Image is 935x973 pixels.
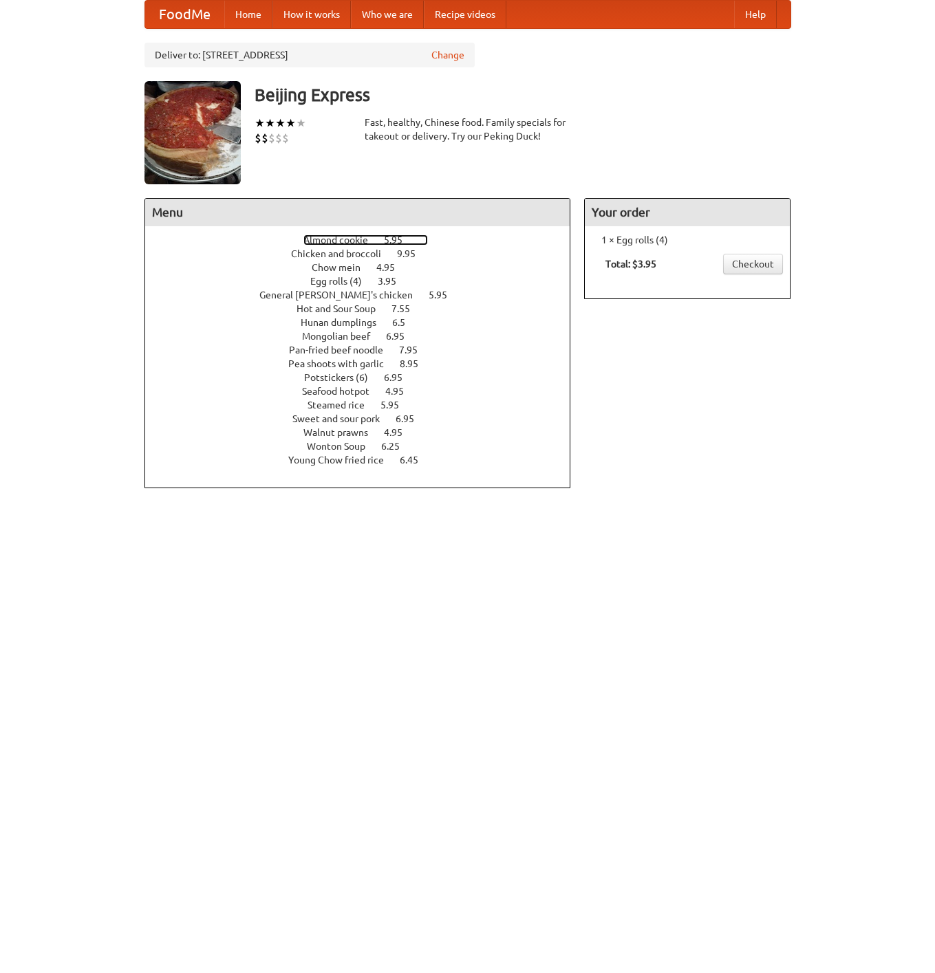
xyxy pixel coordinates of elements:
li: ★ [286,116,296,131]
li: ★ [265,116,275,131]
span: 6.95 [386,331,418,342]
a: Egg rolls (4) 3.95 [310,276,422,287]
li: $ [261,131,268,146]
span: Chicken and broccoli [291,248,395,259]
li: 1 × Egg rolls (4) [592,233,783,247]
span: 5.95 [380,400,413,411]
img: angular.jpg [144,81,241,184]
span: 6.45 [400,455,432,466]
span: Almond cookie [303,234,382,245]
a: FoodMe [145,1,224,28]
span: 5.95 [384,234,416,245]
a: Hunan dumplings 6.5 [301,317,431,328]
h3: Beijing Express [255,81,791,109]
h4: Menu [145,199,570,226]
a: Hot and Sour Soup 7.55 [297,303,436,314]
a: Seafood hotpot 4.95 [302,386,429,397]
a: Pan-fried beef noodle 7.95 [289,345,443,356]
div: Deliver to: [STREET_ADDRESS] [144,43,475,67]
span: 6.5 [392,317,419,328]
li: ★ [275,116,286,131]
a: Checkout [723,254,783,274]
span: Steamed rice [308,400,378,411]
a: Help [734,1,777,28]
a: Chicken and broccoli 9.95 [291,248,441,259]
span: Sweet and sour pork [292,413,394,424]
h4: Your order [585,199,790,226]
span: Potstickers (6) [304,372,382,383]
a: Recipe videos [424,1,506,28]
span: 4.95 [384,427,416,438]
li: ★ [255,116,265,131]
span: Hunan dumplings [301,317,390,328]
span: 9.95 [397,248,429,259]
a: Young Chow fried rice 6.45 [288,455,444,466]
span: 8.95 [400,358,432,369]
span: Pea shoots with garlic [288,358,398,369]
span: Egg rolls (4) [310,276,376,287]
li: $ [275,131,282,146]
b: Total: $3.95 [605,259,656,270]
a: Sweet and sour pork 6.95 [292,413,440,424]
span: Young Chow fried rice [288,455,398,466]
span: 6.95 [384,372,416,383]
span: Walnut prawns [303,427,382,438]
a: How it works [272,1,351,28]
a: General [PERSON_NAME]'s chicken 5.95 [259,289,473,300]
a: Chow mein 4.95 [312,262,420,273]
li: $ [268,131,275,146]
span: 5.95 [429,289,461,300]
a: Home [224,1,272,28]
span: 6.95 [396,413,428,424]
span: 7.95 [399,345,431,356]
a: Walnut prawns 4.95 [303,427,428,438]
a: Steamed rice 5.95 [308,400,424,411]
a: Change [431,48,464,62]
a: Potstickers (6) 6.95 [304,372,428,383]
span: Pan-fried beef noodle [289,345,397,356]
a: Pea shoots with garlic 8.95 [288,358,444,369]
li: ★ [296,116,306,131]
a: Almond cookie 5.95 [303,234,428,245]
span: Wonton Soup [307,441,379,452]
span: 4.95 [376,262,409,273]
span: Hot and Sour Soup [297,303,389,314]
span: 3.95 [378,276,410,287]
span: Mongolian beef [302,331,384,342]
span: Chow mein [312,262,374,273]
span: 7.55 [391,303,424,314]
a: Wonton Soup 6.25 [307,441,425,452]
li: $ [282,131,289,146]
span: 4.95 [385,386,418,397]
a: Who we are [351,1,424,28]
span: 6.25 [381,441,413,452]
span: General [PERSON_NAME]'s chicken [259,289,427,300]
a: Mongolian beef 6.95 [302,331,430,342]
div: Fast, healthy, Chinese food. Family specials for takeout or delivery. Try our Peking Duck! [365,116,571,143]
li: $ [255,131,261,146]
span: Seafood hotpot [302,386,383,397]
